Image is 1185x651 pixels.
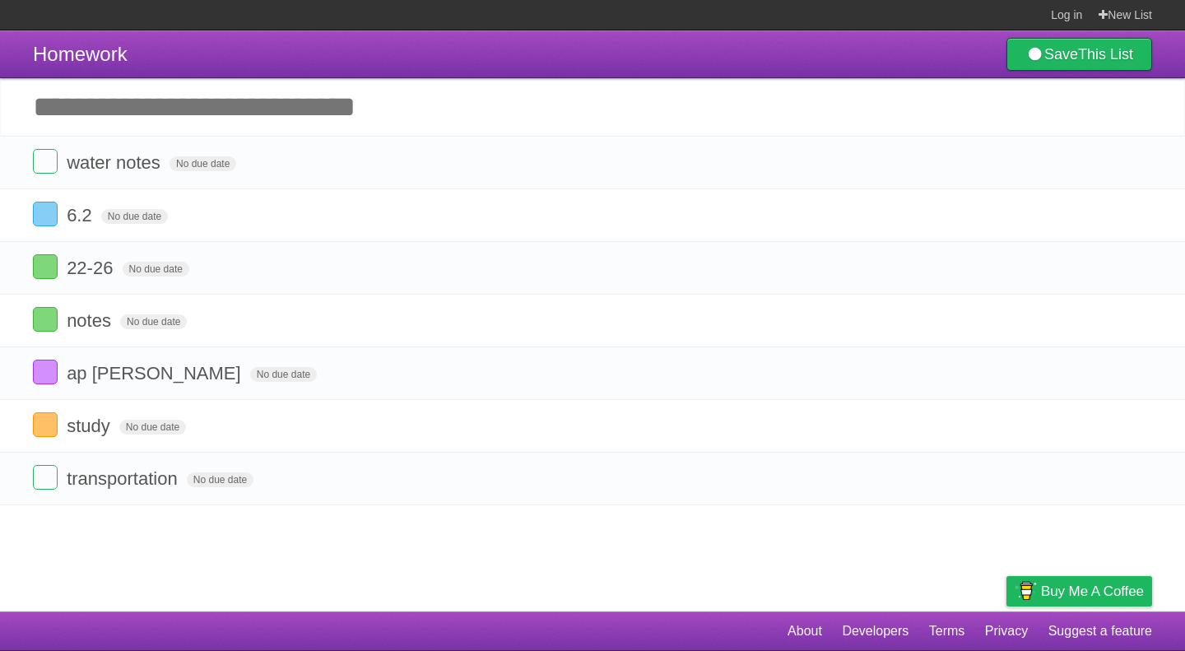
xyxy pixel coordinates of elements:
[842,616,908,647] a: Developers
[119,420,186,435] span: No due date
[33,149,58,174] label: Done
[1041,577,1144,606] span: Buy me a coffee
[33,307,58,332] label: Done
[120,314,187,329] span: No due date
[33,412,58,437] label: Done
[67,416,114,436] span: study
[1048,616,1152,647] a: Suggest a feature
[1015,577,1037,605] img: Buy me a coffee
[67,258,117,278] span: 22-26
[250,367,317,382] span: No due date
[67,468,182,489] span: transportation
[33,254,58,279] label: Done
[1078,46,1133,63] b: This List
[187,472,253,487] span: No due date
[67,152,165,173] span: water notes
[788,616,822,647] a: About
[33,465,58,490] label: Done
[67,310,115,331] span: notes
[929,616,965,647] a: Terms
[123,262,189,277] span: No due date
[985,616,1028,647] a: Privacy
[33,360,58,384] label: Done
[33,43,128,65] span: Homework
[170,156,236,171] span: No due date
[1006,576,1152,607] a: Buy me a coffee
[67,205,96,226] span: 6.2
[1006,38,1152,71] a: SaveThis List
[33,202,58,226] label: Done
[101,209,168,224] span: No due date
[67,363,245,384] span: ap [PERSON_NAME]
